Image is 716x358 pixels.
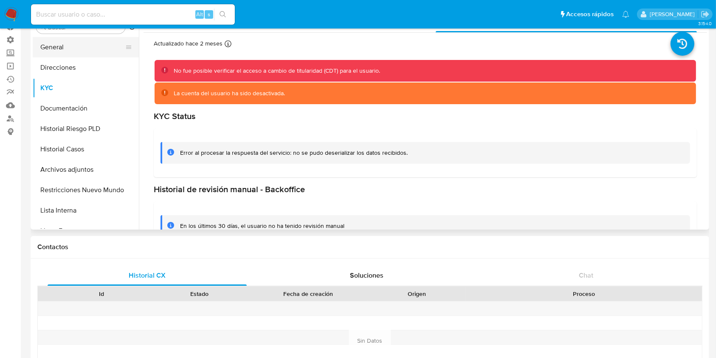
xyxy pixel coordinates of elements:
[33,78,139,98] button: KYC
[33,159,139,180] button: Archivos adjuntos
[350,270,383,280] span: Soluciones
[566,10,614,19] span: Accesos rápidos
[214,9,231,20] button: search-icon
[129,270,166,280] span: Historial CX
[254,290,362,298] div: Fecha de creación
[579,270,593,280] span: Chat
[59,290,145,298] div: Id
[33,57,139,78] button: Direcciones
[701,10,710,19] a: Salir
[622,11,629,18] a: Notificaciones
[33,180,139,200] button: Restricciones Nuevo Mundo
[31,9,235,20] input: Buscar usuario o caso...
[472,290,696,298] div: Proceso
[650,10,698,18] p: ignacio.bagnardi@mercadolibre.com
[33,37,132,57] button: General
[33,98,139,119] button: Documentación
[196,10,203,18] span: Alt
[154,40,223,48] p: Actualizado hace 2 meses
[374,290,460,298] div: Origen
[33,139,139,159] button: Historial Casos
[33,119,139,139] button: Historial Riesgo PLD
[37,243,702,251] h1: Contactos
[698,20,712,27] span: 3.154.0
[208,10,210,18] span: s
[157,290,243,298] div: Estado
[33,221,139,241] button: Listas Externas
[33,200,139,221] button: Lista Interna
